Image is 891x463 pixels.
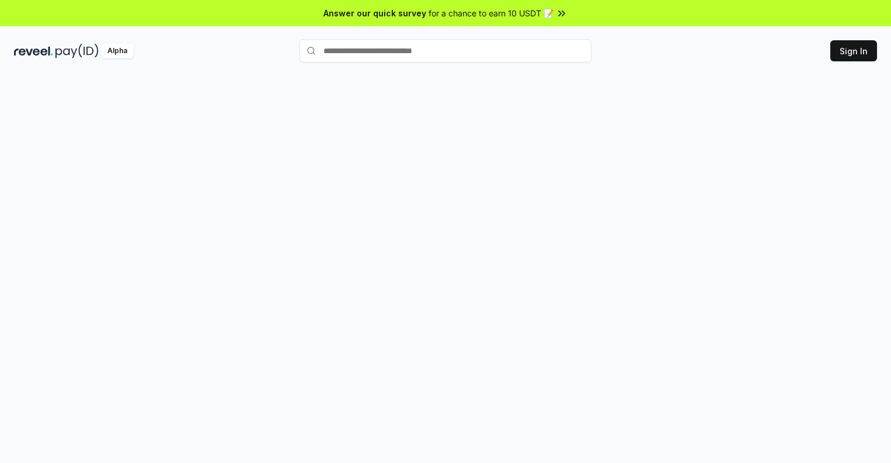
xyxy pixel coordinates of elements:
[323,7,426,19] span: Answer our quick survey
[429,7,554,19] span: for a chance to earn 10 USDT 📝
[830,40,877,61] button: Sign In
[101,44,134,58] div: Alpha
[55,44,99,58] img: pay_id
[14,44,53,58] img: reveel_dark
